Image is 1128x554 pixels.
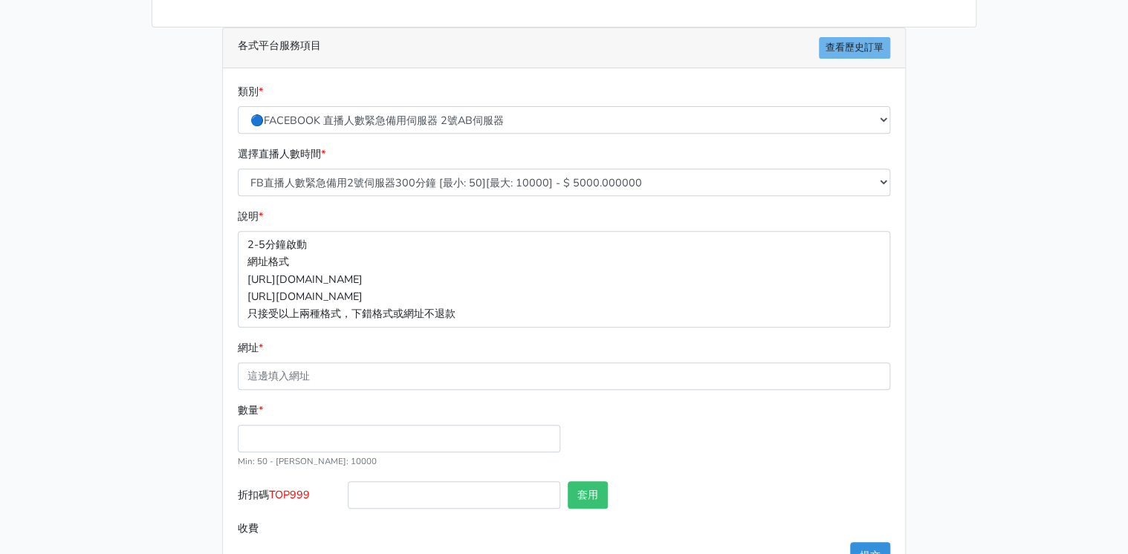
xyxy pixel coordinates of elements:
p: 2-5分鐘啟動 網址格式 [URL][DOMAIN_NAME] [URL][DOMAIN_NAME] 只接受以上兩種格式，下錯格式或網址不退款 [238,231,890,327]
label: 說明 [238,208,263,225]
label: 收費 [234,515,344,542]
small: Min: 50 - [PERSON_NAME]: 10000 [238,455,377,467]
a: 查看歷史訂單 [819,37,890,59]
label: 折扣碼 [234,481,344,515]
label: 選擇直播人數時間 [238,146,325,163]
input: 這邊填入網址 [238,362,890,390]
span: TOP999 [269,487,310,502]
label: 網址 [238,339,263,356]
div: 各式平台服務項目 [223,28,905,68]
button: 套用 [568,481,608,509]
label: 類別 [238,83,263,100]
label: 數量 [238,402,263,419]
